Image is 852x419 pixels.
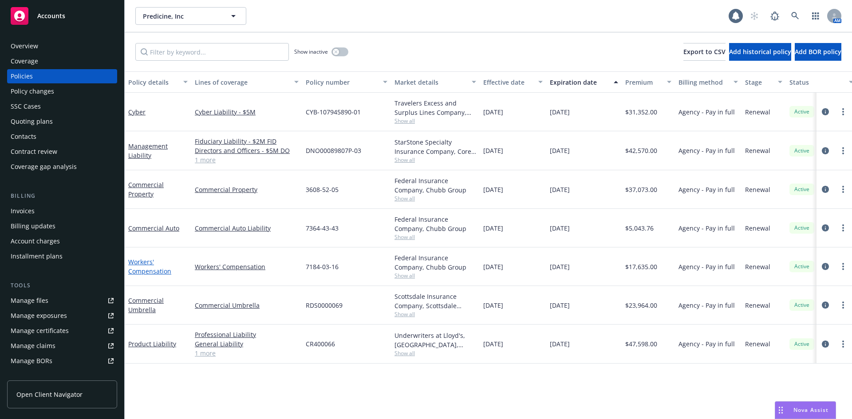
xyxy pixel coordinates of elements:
[11,160,77,174] div: Coverage gap analysis
[729,47,791,56] span: Add historical policy
[820,300,831,310] a: circleInformation
[683,43,726,61] button: Export to CSV
[195,339,299,349] a: General Liability
[135,7,246,25] button: Predicine, Inc
[195,330,299,339] a: Professional Liability
[306,78,378,87] div: Policy number
[550,185,570,194] span: [DATE]
[7,294,117,308] a: Manage files
[789,78,844,87] div: Status
[7,234,117,248] a: Account charges
[128,340,176,348] a: Product Liability
[394,195,476,202] span: Show all
[775,402,786,419] div: Drag to move
[786,7,804,25] a: Search
[625,301,657,310] span: $23,964.00
[678,185,735,194] span: Agency - Pay in full
[838,184,848,195] a: more
[820,145,831,156] a: circleInformation
[745,185,770,194] span: Renewal
[11,234,60,248] div: Account charges
[807,7,824,25] a: Switch app
[306,262,339,271] span: 7184-03-16
[483,185,503,194] span: [DATE]
[394,98,476,117] div: Travelers Excess and Surplus Lines Company, Travelers Insurance
[394,349,476,357] span: Show all
[394,117,476,125] span: Show all
[793,301,811,309] span: Active
[820,339,831,349] a: circleInformation
[394,292,476,310] div: Scottsdale Insurance Company, Scottsdale Insurance Company (Nationwide), Pro-Praxis Insurance, CR...
[729,43,791,61] button: Add historical policy
[550,223,570,233] span: [DATE]
[394,310,476,318] span: Show all
[7,324,117,338] a: Manage certificates
[195,78,289,87] div: Lines of coverage
[795,47,841,56] span: Add BOR policy
[195,146,299,155] a: Directors and Officers - $5M DO
[793,340,811,348] span: Active
[128,142,168,160] a: Management Liability
[678,301,735,310] span: Agency - Pay in full
[391,71,480,93] button: Market details
[820,261,831,272] a: circleInformation
[625,107,657,117] span: $31,352.00
[793,262,811,270] span: Active
[195,137,299,146] a: Fiduciary Liability - $2M FID
[550,107,570,117] span: [DATE]
[394,176,476,195] div: Federal Insurance Company, Chubb Group
[7,204,117,218] a: Invoices
[7,309,117,323] span: Manage exposures
[820,223,831,233] a: circleInformation
[838,106,848,117] a: more
[195,349,299,358] a: 1 more
[745,223,770,233] span: Renewal
[11,369,78,383] div: Summary of insurance
[11,54,38,68] div: Coverage
[483,339,503,349] span: [DATE]
[7,219,117,233] a: Billing updates
[483,78,533,87] div: Effective date
[294,48,328,55] span: Show inactive
[745,7,763,25] a: Start snowing
[394,272,476,279] span: Show all
[128,108,146,116] a: Cyber
[625,185,657,194] span: $37,073.00
[143,12,220,21] span: Predicine, Inc
[11,249,63,263] div: Installment plans
[394,331,476,349] div: Underwriters at Lloyd's, [GEOGRAPHIC_DATA], Lloyd's of [GEOGRAPHIC_DATA], Pro-Praxis Insurance, C...
[7,160,117,174] a: Coverage gap analysis
[550,339,570,349] span: [DATE]
[394,215,476,233] div: Federal Insurance Company, Chubb Group
[838,300,848,310] a: more
[7,114,117,129] a: Quoting plans
[745,146,770,155] span: Renewal
[625,262,657,271] span: $17,635.00
[775,401,836,419] button: Nova Assist
[793,406,828,414] span: Nova Assist
[11,324,69,338] div: Manage certificates
[678,78,728,87] div: Billing method
[766,7,784,25] a: Report a Bug
[838,261,848,272] a: more
[306,146,361,155] span: DNO00089807P-03
[7,54,117,68] a: Coverage
[394,233,476,241] span: Show all
[793,147,811,155] span: Active
[11,145,57,159] div: Contract review
[195,301,299,310] a: Commercial Umbrella
[125,71,191,93] button: Policy details
[820,106,831,117] a: circleInformation
[11,339,55,353] div: Manage claims
[625,339,657,349] span: $47,598.00
[11,204,35,218] div: Invoices
[625,223,654,233] span: $5,043.76
[135,43,289,61] input: Filter by keyword...
[742,71,786,93] button: Stage
[7,39,117,53] a: Overview
[793,185,811,193] span: Active
[191,71,302,93] button: Lines of coverage
[838,339,848,349] a: more
[7,84,117,98] a: Policy changes
[793,224,811,232] span: Active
